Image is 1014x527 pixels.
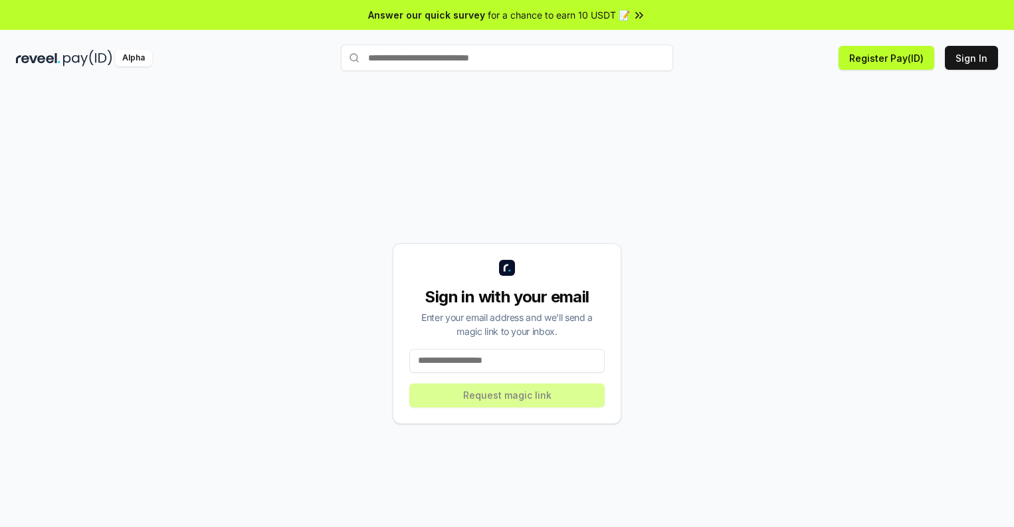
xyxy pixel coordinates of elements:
span: Answer our quick survey [368,8,485,22]
div: Alpha [115,50,152,66]
div: Enter your email address and we’ll send a magic link to your inbox. [409,310,605,338]
button: Register Pay(ID) [839,46,934,70]
img: logo_small [499,260,515,276]
span: for a chance to earn 10 USDT 📝 [488,8,630,22]
div: Sign in with your email [409,286,605,308]
button: Sign In [945,46,998,70]
img: pay_id [63,50,112,66]
img: reveel_dark [16,50,60,66]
